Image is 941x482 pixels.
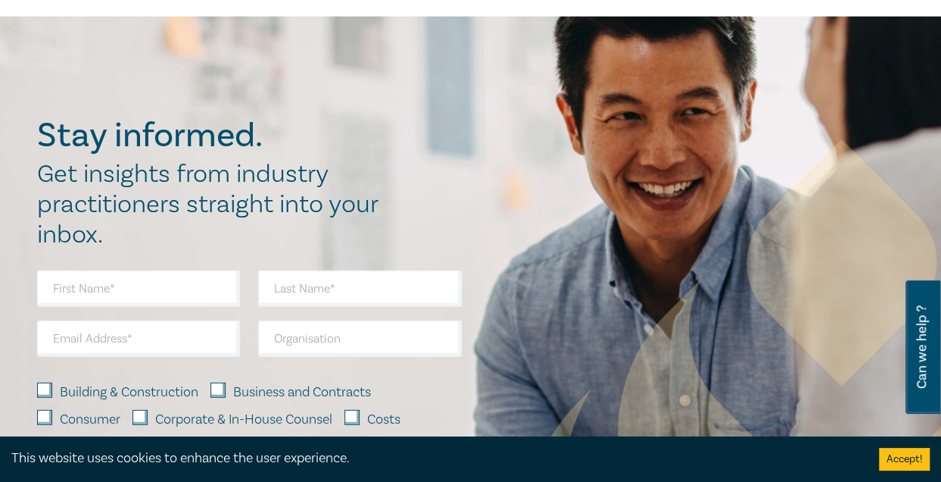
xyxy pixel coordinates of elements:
[37,271,241,307] input: First Name*
[258,271,462,307] input: Last Name*
[258,321,462,357] input: Organisation
[233,383,371,402] label: Business and Contracts
[879,448,930,471] button: Accept cookies
[60,410,120,430] label: Consumer
[11,449,856,468] div: This website uses cookies to enhance the user experience.
[37,321,241,357] input: Email Address*
[37,159,394,250] h2: Get insights from industry practitioners straight into your inbox.
[367,410,400,430] label: Costs
[60,383,198,402] label: Building & Construction
[155,410,332,430] label: Corporate & In-House Counsel
[37,116,394,155] h2: Stay informed.
[915,290,929,405] span: Can we help ?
